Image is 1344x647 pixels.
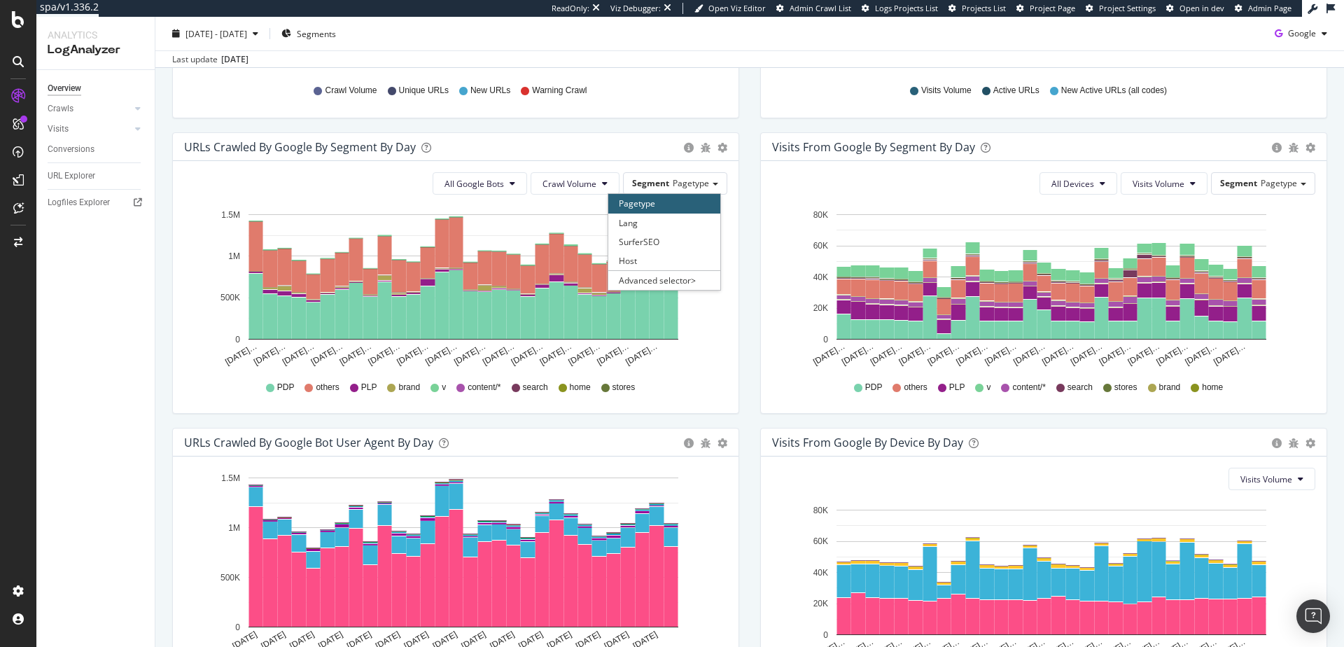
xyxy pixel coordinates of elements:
a: Conversions [48,142,145,157]
button: All Google Bots [433,172,527,195]
a: Open Viz Editor [694,3,766,14]
a: Logs Projects List [862,3,938,14]
div: Last update [172,53,248,66]
span: PDP [865,382,883,394]
div: circle-info [684,143,694,153]
text: 1M [228,251,240,261]
div: Visits [48,122,69,137]
span: PLP [949,382,965,394]
div: Overview [48,81,81,96]
span: New URLs [470,85,510,97]
span: Project Settings [1099,3,1156,13]
button: Crawl Volume [531,172,619,195]
span: home [570,382,591,394]
div: gear [717,438,727,448]
button: Segments [276,22,342,45]
a: Visits [48,122,131,137]
div: Host [608,251,720,270]
text: 20K [813,599,828,608]
text: 0 [235,335,240,345]
div: SurferSEO [608,232,720,251]
span: Visits Volume [1240,473,1292,485]
svg: A chart. [772,206,1309,368]
span: PLP [361,382,377,394]
span: Project Page [1030,3,1075,13]
text: 1.5M [221,210,240,220]
span: v [442,382,446,394]
span: search [1067,382,1093,394]
span: others [904,382,927,394]
span: Crawl Volume [542,178,596,190]
text: 60K [813,241,828,251]
div: circle-info [1272,438,1282,448]
text: 80K [813,210,828,220]
span: [DATE] - [DATE] [185,27,247,39]
div: Visits From Google By Device By Day [772,436,963,450]
span: Visits Volume [921,85,972,97]
div: Visits from Google By Segment By Day [772,140,975,154]
span: New Active URLs (all codes) [1061,85,1167,97]
text: 20K [813,303,828,313]
div: Open Intercom Messenger [1296,599,1330,633]
a: Logfiles Explorer [48,195,145,210]
button: Google [1269,22,1333,45]
svg: A chart. [184,206,721,368]
a: Projects List [948,3,1006,14]
button: Visits Volume [1121,172,1207,195]
a: Admin Crawl List [776,3,851,14]
text: 0 [823,335,828,345]
div: bug [701,143,710,153]
div: Lang [608,214,720,232]
div: Conversions [48,142,94,157]
span: Google [1288,27,1316,39]
text: 0 [823,630,828,640]
div: URLs Crawled by Google bot User Agent By Day [184,436,433,450]
span: content/* [1012,382,1045,394]
span: Admin Crawl List [790,3,851,13]
div: URLs Crawled by Google By Segment By Day [184,140,416,154]
span: home [1202,382,1223,394]
span: Pagetype [673,177,709,189]
span: Open Viz Editor [708,3,766,13]
div: gear [1305,438,1315,448]
a: Overview [48,81,145,96]
div: ReadOnly: [552,3,589,14]
a: Open in dev [1166,3,1224,14]
span: Unique URLs [399,85,449,97]
span: Crawl Volume [325,85,377,97]
span: Projects List [962,3,1006,13]
text: 500K [220,293,240,303]
a: Crawls [48,102,131,116]
span: others [316,382,339,394]
div: Advanced selector > [608,270,720,290]
span: brand [398,382,420,394]
a: Project Page [1016,3,1075,14]
a: Admin Page [1235,3,1291,14]
text: 1.5M [221,473,240,483]
span: Warning Crawl [532,85,587,97]
text: 40K [813,272,828,282]
span: Segments [297,27,336,39]
text: 40K [813,568,828,578]
text: 60K [813,536,828,546]
div: circle-info [1272,143,1282,153]
text: 80K [813,506,828,515]
div: Pagetype [608,194,720,213]
div: Analytics [48,28,143,42]
span: Pagetype [1261,177,1297,189]
span: Admin Page [1248,3,1291,13]
text: 500K [220,573,240,583]
a: Project Settings [1086,3,1156,14]
div: [DATE] [221,53,248,66]
span: All Google Bots [444,178,504,190]
div: Logfiles Explorer [48,195,110,210]
div: bug [1289,143,1298,153]
span: Logs Projects List [875,3,938,13]
span: Segment [632,177,669,189]
div: bug [1289,438,1298,448]
div: Viz Debugger: [610,3,661,14]
div: circle-info [684,438,694,448]
span: Active URLs [993,85,1039,97]
span: stores [1114,382,1137,394]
